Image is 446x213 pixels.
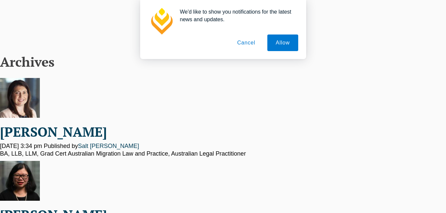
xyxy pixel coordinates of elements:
[44,143,139,149] span: Published by
[78,143,139,149] a: Salt [PERSON_NAME]
[267,35,298,51] button: Allow
[148,8,175,35] img: notification icon
[175,8,298,23] div: We'd like to show you notifications for the latest news and updates.
[229,35,264,51] button: Cancel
